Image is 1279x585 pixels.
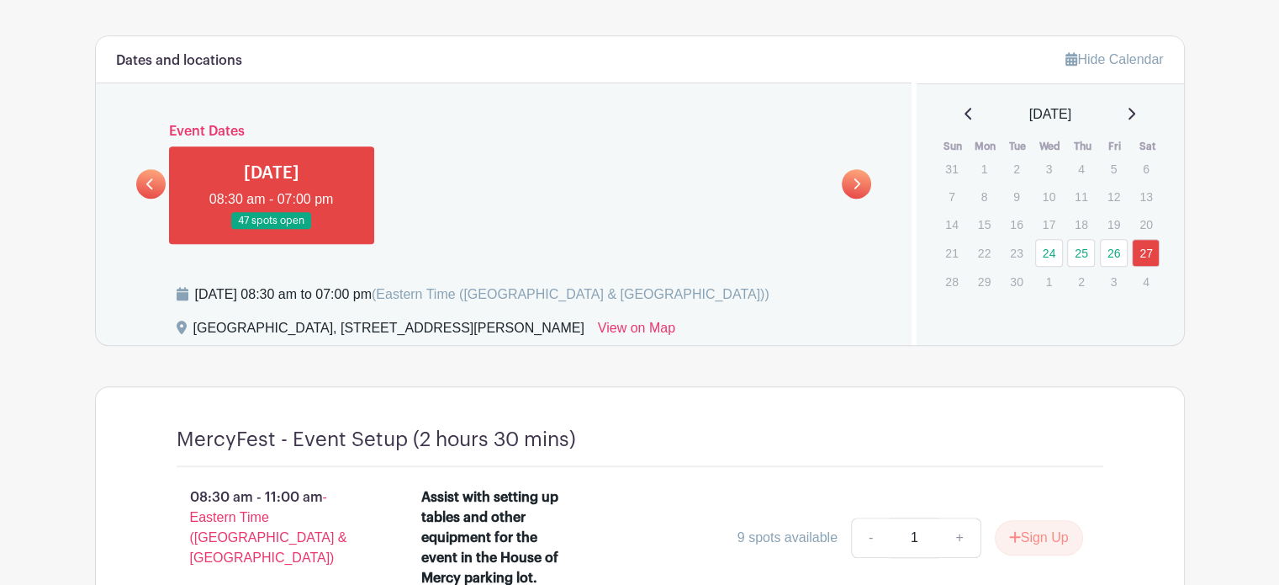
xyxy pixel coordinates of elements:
[1100,156,1128,182] p: 5
[970,269,998,295] p: 29
[1067,239,1095,267] a: 25
[995,520,1083,556] button: Sign Up
[1066,138,1099,155] th: Thu
[1002,269,1030,295] p: 30
[195,285,769,305] div: [DATE] 08:30 am to 07:00 pm
[1002,211,1030,237] p: 16
[970,156,998,182] p: 1
[970,138,1002,155] th: Mon
[150,481,395,575] p: 08:30 am - 11:00 am
[970,211,998,237] p: 15
[1067,156,1095,182] p: 4
[1132,156,1160,182] p: 6
[1100,269,1128,295] p: 3
[1034,138,1067,155] th: Wed
[1132,269,1160,295] p: 4
[1065,52,1163,66] a: Hide Calendar
[1067,183,1095,210] p: 11
[1035,211,1063,237] p: 17
[1002,138,1034,155] th: Tue
[1002,156,1030,182] p: 2
[938,183,965,210] p: 7
[1002,183,1030,210] p: 9
[970,183,998,210] p: 8
[1035,156,1063,182] p: 3
[372,287,769,301] span: (Eastern Time ([GEOGRAPHIC_DATA] & [GEOGRAPHIC_DATA]))
[166,124,843,140] h6: Event Dates
[1100,211,1128,237] p: 19
[193,318,584,345] div: [GEOGRAPHIC_DATA], [STREET_ADDRESS][PERSON_NAME]
[851,518,890,558] a: -
[1132,239,1160,267] a: 27
[1067,211,1095,237] p: 18
[938,518,980,558] a: +
[937,138,970,155] th: Sun
[1131,138,1164,155] th: Sat
[938,269,965,295] p: 28
[190,490,347,565] span: - Eastern Time ([GEOGRAPHIC_DATA] & [GEOGRAPHIC_DATA])
[1099,138,1132,155] th: Fri
[1132,183,1160,210] p: 13
[1035,239,1063,267] a: 24
[1002,240,1030,266] p: 23
[1035,183,1063,210] p: 10
[1029,104,1071,125] span: [DATE]
[938,240,965,266] p: 21
[177,428,576,452] h4: MercyFest - Event Setup (2 hours 30 mins)
[1035,269,1063,295] p: 1
[1067,269,1095,295] p: 2
[970,240,998,266] p: 22
[938,211,965,237] p: 14
[938,156,965,182] p: 31
[598,318,675,345] a: View on Map
[116,53,242,69] h6: Dates and locations
[737,528,838,548] div: 9 spots available
[1100,183,1128,210] p: 12
[1100,239,1128,267] a: 26
[1132,211,1160,237] p: 20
